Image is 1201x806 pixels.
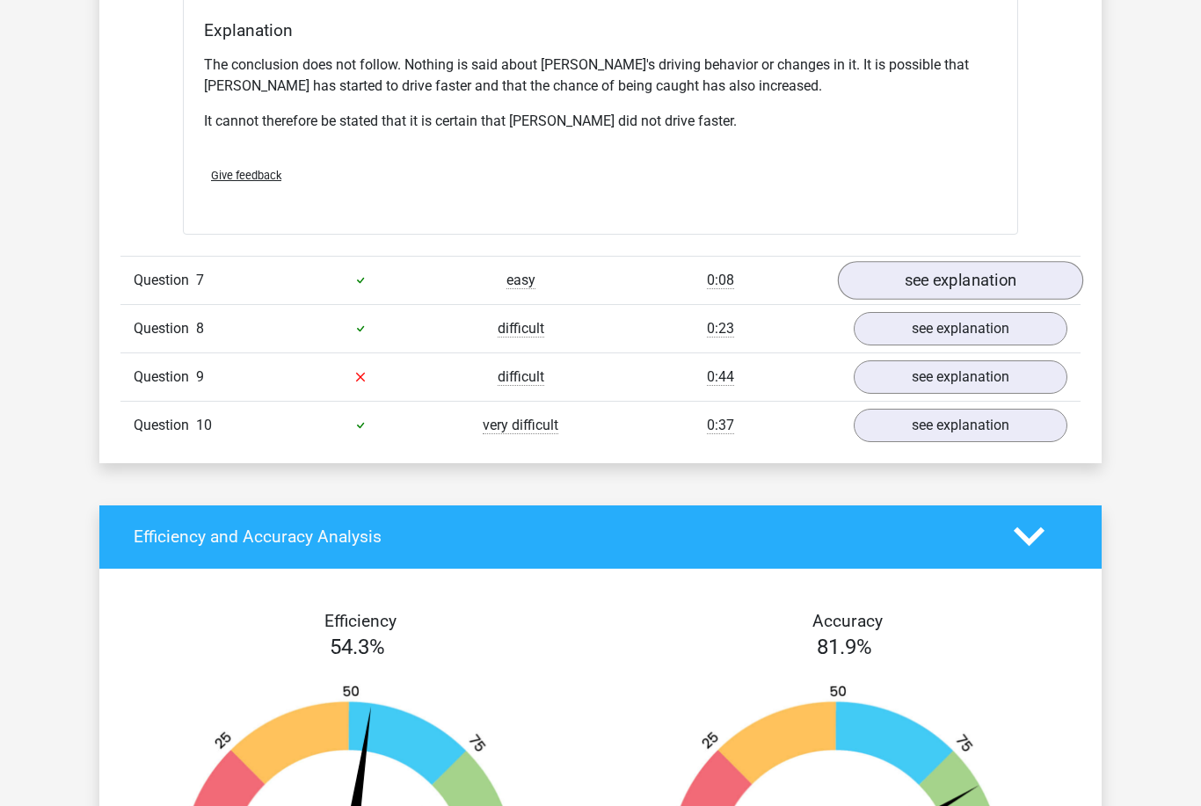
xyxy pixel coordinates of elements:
[134,318,196,339] span: Question
[854,360,1067,394] a: see explanation
[134,611,587,631] h4: Efficiency
[134,526,987,547] h4: Efficiency and Accuracy Analysis
[196,320,204,337] span: 8
[838,261,1083,300] a: see explanation
[498,320,544,338] span: difficult
[204,54,997,97] p: The conclusion does not follow. Nothing is said about [PERSON_NAME]'s driving behavior or changes...
[817,635,872,659] span: 81.9%
[707,320,734,338] span: 0:23
[196,272,204,288] span: 7
[204,111,997,132] p: It cannot therefore be stated that it is certain that [PERSON_NAME] did not drive faster.
[498,368,544,386] span: difficult
[204,20,997,40] h4: Explanation
[196,368,204,385] span: 9
[134,367,196,388] span: Question
[211,169,281,182] span: Give feedback
[621,611,1074,631] h4: Accuracy
[854,409,1067,442] a: see explanation
[707,368,734,386] span: 0:44
[483,417,558,434] span: very difficult
[134,270,196,291] span: Question
[134,415,196,436] span: Question
[707,272,734,289] span: 0:08
[506,272,535,289] span: easy
[854,312,1067,345] a: see explanation
[196,417,212,433] span: 10
[707,417,734,434] span: 0:37
[330,635,385,659] span: 54.3%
